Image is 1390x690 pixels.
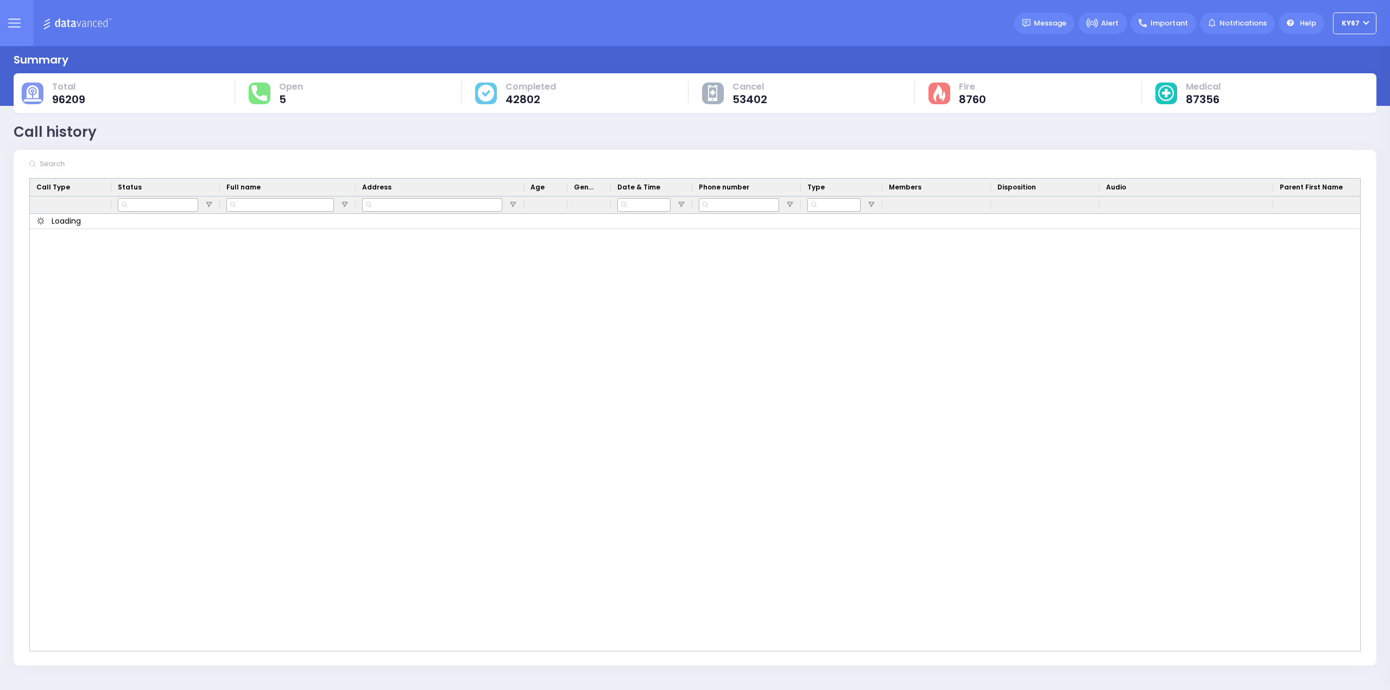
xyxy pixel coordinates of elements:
[340,200,349,209] button: Open Filter Menu
[118,198,198,212] input: Status Filter Input
[1342,18,1360,28] span: KY67
[1158,85,1174,102] img: medical-cause.svg
[226,182,261,192] span: Full name
[1151,18,1188,29] span: Important
[478,85,494,101] img: cause-cover.svg
[732,94,767,105] span: 53402
[786,200,794,209] button: Open Filter Menu
[699,182,749,192] span: Phone number
[1280,182,1343,192] span: Parent First Name
[617,182,660,192] span: Date & Time
[959,81,986,92] span: Fire
[52,94,85,105] span: 96209
[23,85,42,102] img: total-cause.svg
[732,81,767,92] span: Cancel
[118,182,142,192] span: Status
[1101,18,1119,29] span: Alert
[52,81,85,92] span: Total
[1220,18,1267,29] span: Notifications
[889,182,921,192] span: Members
[807,198,861,212] input: Type Filter Input
[1106,182,1126,192] span: Audio
[279,81,303,92] span: Open
[1300,18,1316,29] span: Help
[506,94,556,105] span: 42802
[509,200,517,209] button: Open Filter Menu
[867,200,876,209] button: Open Filter Menu
[1186,81,1221,92] span: Medical
[574,182,596,192] span: Gender
[699,198,779,212] input: Phone number Filter Input
[708,85,718,102] img: other-cause.svg
[362,198,502,212] input: Address Filter Input
[205,200,213,209] button: Open Filter Menu
[1186,94,1221,105] span: 87356
[933,85,945,102] img: fire-cause.svg
[52,216,81,227] span: Loading
[807,182,825,192] span: Type
[43,16,115,30] img: Logo
[36,182,70,192] span: Call Type
[677,200,686,209] button: Open Filter Menu
[959,94,986,105] span: 8760
[617,198,671,212] input: Date & Time Filter Input
[506,81,556,92] span: Completed
[226,198,334,212] input: Full name Filter Input
[997,182,1036,192] span: Disposition
[14,122,97,143] div: Call history
[362,182,391,192] span: Address
[251,85,267,100] img: total-response.svg
[1034,18,1066,29] span: Message
[1333,12,1376,34] button: KY67
[279,94,303,105] span: 5
[36,154,199,174] input: Search
[530,182,545,192] span: Age
[1022,19,1031,27] img: message.svg
[14,52,68,68] div: Summary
